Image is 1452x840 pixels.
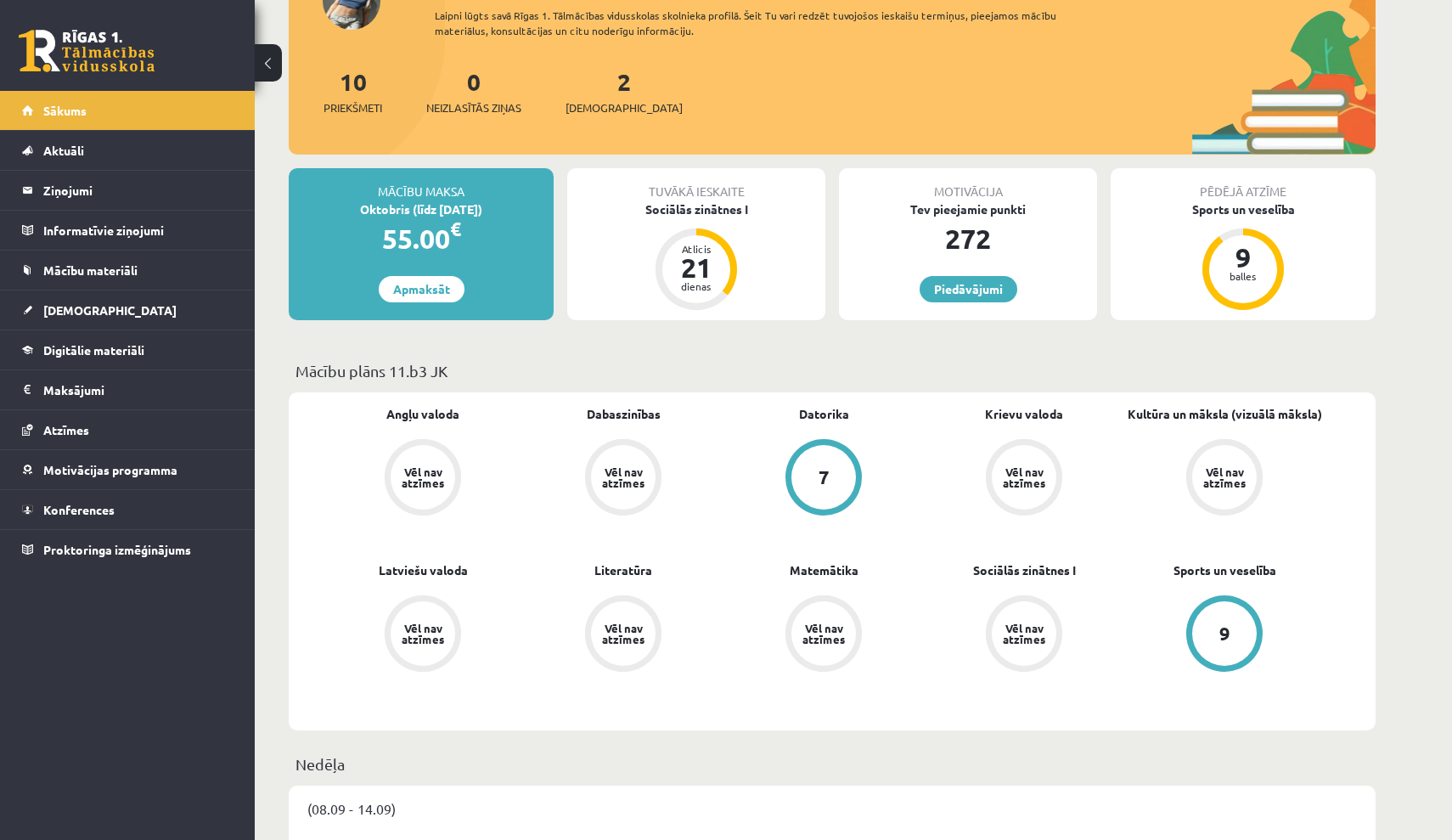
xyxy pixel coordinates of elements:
a: Datorika [799,405,849,423]
a: Proktoringa izmēģinājums [22,530,234,569]
a: Angļu valoda [386,405,459,423]
div: Sociālās zinātnes I [567,200,825,218]
div: Vēl nav atzīmes [1000,623,1048,645]
a: Sports un veselība [1173,561,1276,579]
a: Sociālās zinātnes I [973,561,1076,579]
a: Konferences [22,490,234,529]
legend: Ziņojumi [43,171,234,210]
div: Atlicis [671,244,722,254]
a: Ziņojumi [22,171,234,210]
div: dienas [671,281,722,291]
a: Digitālie materiāli [22,330,234,369]
span: Atzīmes [43,422,89,437]
div: (08.09 - 14.09) [289,786,1376,832]
a: Krievu valoda [985,405,1063,423]
div: Motivācija [839,168,1097,200]
a: Literatūra [594,561,652,579]
div: Pēdējā atzīme [1111,168,1376,200]
div: Vēl nav atzīmes [399,623,447,645]
a: 10Priekšmeti [324,66,382,116]
span: Konferences [43,502,115,517]
a: Sociālās zinātnes I Atlicis 21 dienas [567,200,825,313]
a: Vēl nav atzīmes [323,595,523,675]
div: Oktobris (līdz [DATE]) [289,200,554,218]
a: Informatīvie ziņojumi [22,211,234,250]
a: 2[DEMOGRAPHIC_DATA] [566,66,683,116]
span: Sākums [43,103,87,118]
a: Dabaszinības [587,405,661,423]
legend: Informatīvie ziņojumi [43,211,234,250]
span: € [450,217,461,241]
span: Priekšmeti [324,99,382,116]
a: Rīgas 1. Tālmācības vidusskola [19,30,155,72]
div: Vēl nav atzīmes [1201,466,1248,488]
div: 272 [839,218,1097,259]
span: Digitālie materiāli [43,342,144,358]
a: [DEMOGRAPHIC_DATA] [22,290,234,330]
a: Vēl nav atzīmes [924,439,1124,519]
div: Laipni lūgts savā Rīgas 1. Tālmācības vidusskolas skolnieka profilā. Šeit Tu vari redzēt tuvojošo... [435,8,1087,38]
div: 9 [1219,624,1230,643]
span: Aktuāli [43,143,84,158]
a: Sports un veselība 9 balles [1111,200,1376,313]
div: Vēl nav atzīmes [399,466,447,488]
div: balles [1218,271,1269,281]
a: Sākums [22,91,234,130]
div: Vēl nav atzīmes [800,623,847,645]
a: Vēl nav atzīmes [523,439,723,519]
div: Tuvākā ieskaite [567,168,825,200]
div: Tev pieejamie punkti [839,200,1097,218]
a: Atzīmes [22,410,234,449]
p: Nedēļa [295,753,1369,775]
a: 0Neizlasītās ziņas [426,66,521,116]
span: Mācību materiāli [43,262,138,278]
a: Apmaksāt [379,276,464,302]
a: Vēl nav atzīmes [323,439,523,519]
div: 21 [671,254,722,281]
a: Piedāvājumi [920,276,1017,302]
span: Motivācijas programma [43,462,177,477]
a: Aktuāli [22,131,234,170]
div: 9 [1218,244,1269,271]
a: Vēl nav atzīmes [723,595,924,675]
a: Vēl nav atzīmes [924,595,1124,675]
div: 55.00 [289,218,554,259]
a: Motivācijas programma [22,450,234,489]
span: [DEMOGRAPHIC_DATA] [566,99,683,116]
a: 7 [723,439,924,519]
a: Matemātika [790,561,858,579]
div: 7 [819,468,830,487]
div: Vēl nav atzīmes [599,466,647,488]
span: Proktoringa izmēģinājums [43,542,191,557]
a: Mācību materiāli [22,251,234,290]
span: Neizlasītās ziņas [426,99,521,116]
a: 9 [1124,595,1325,675]
div: Mācību maksa [289,168,554,200]
a: Kultūra un māksla (vizuālā māksla) [1128,405,1322,423]
a: Latviešu valoda [379,561,468,579]
a: Vēl nav atzīmes [523,595,723,675]
legend: Maksājumi [43,370,234,409]
a: Maksājumi [22,370,234,409]
a: Vēl nav atzīmes [1124,439,1325,519]
div: Vēl nav atzīmes [599,623,647,645]
p: Mācību plāns 11.b3 JK [295,359,1369,382]
span: [DEMOGRAPHIC_DATA] [43,302,177,318]
div: Vēl nav atzīmes [1000,466,1048,488]
div: Sports un veselība [1111,200,1376,218]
